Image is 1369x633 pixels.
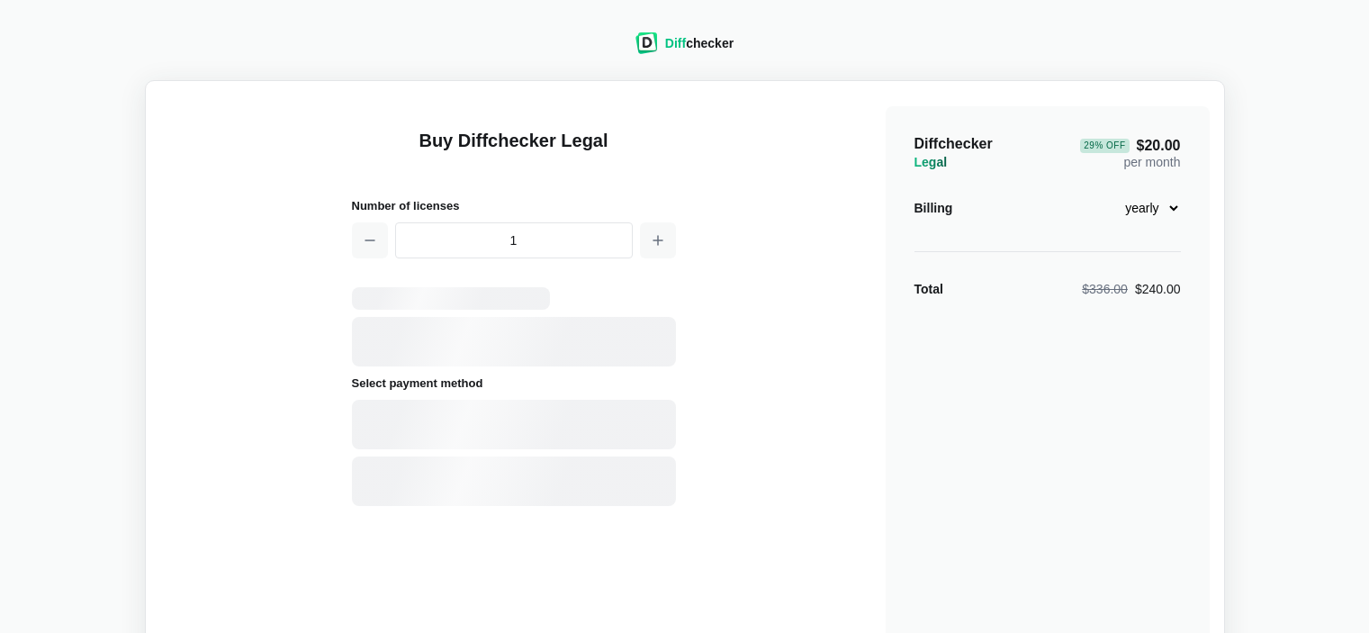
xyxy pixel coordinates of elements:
div: checker [665,34,734,52]
span: Diffchecker [914,136,993,151]
span: $336.00 [1082,282,1128,296]
strong: Total [914,282,943,296]
h2: Number of licenses [352,196,676,215]
div: per month [1080,135,1180,171]
div: $240.00 [1082,280,1180,298]
span: $20.00 [1080,139,1180,153]
input: 1 [395,222,633,258]
img: Diffchecker logo [635,32,658,54]
span: Legal [914,155,948,169]
div: 29 % Off [1080,139,1129,153]
a: Diffchecker logoDiffchecker [635,42,734,57]
h1: Buy Diffchecker Legal [352,128,676,175]
h2: Select payment method [352,374,676,393]
div: Billing [914,199,953,217]
span: Diff [665,36,686,50]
